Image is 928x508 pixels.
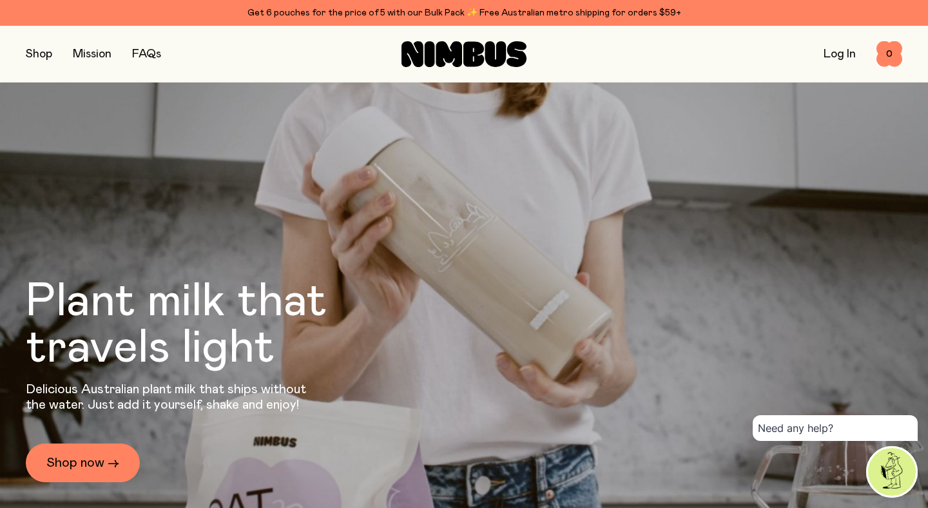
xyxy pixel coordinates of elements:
a: Shop now → [26,444,140,482]
a: FAQs [132,48,161,60]
h1: Plant milk that travels light [26,278,397,371]
p: Delicious Australian plant milk that ships without the water. Just add it yourself, shake and enjoy! [26,382,314,413]
a: Log In [824,48,856,60]
div: Need any help? [753,415,918,441]
div: Get 6 pouches for the price of 5 with our Bulk Pack ✨ Free Australian metro shipping for orders $59+ [26,5,902,21]
img: agent [868,448,916,496]
a: Mission [73,48,111,60]
button: 0 [876,41,902,67]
